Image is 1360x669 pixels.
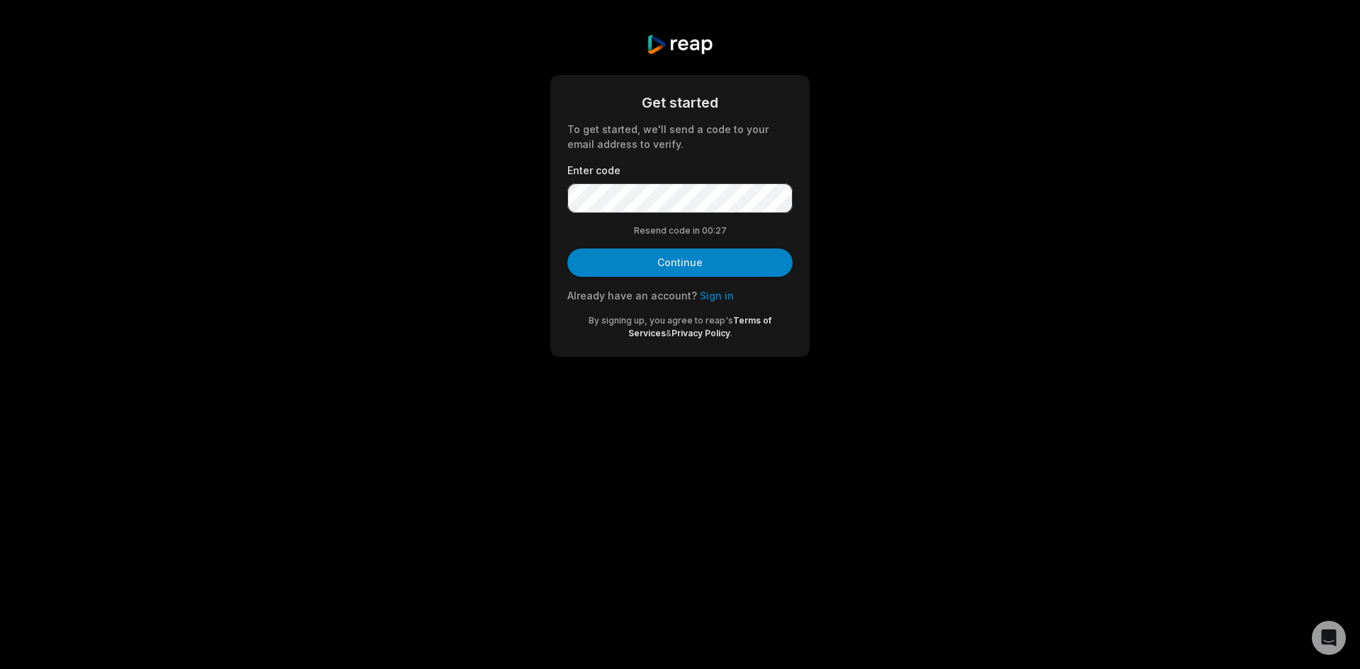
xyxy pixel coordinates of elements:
[567,290,697,302] span: Already have an account?
[567,122,793,151] div: To get started, we'll send a code to your email address to verify.
[730,328,732,338] span: .
[567,163,793,178] label: Enter code
[700,290,734,302] a: Sign in
[567,224,793,237] div: Resend code in 00:
[589,315,733,326] span: By signing up, you agree to reap's
[567,248,793,277] button: Continue
[567,92,793,113] div: Get started
[715,224,727,237] span: 27
[671,328,730,338] a: Privacy Policy
[666,328,671,338] span: &
[646,34,713,55] img: reap
[1312,621,1346,655] div: Open Intercom Messenger
[628,315,772,338] a: Terms of Services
